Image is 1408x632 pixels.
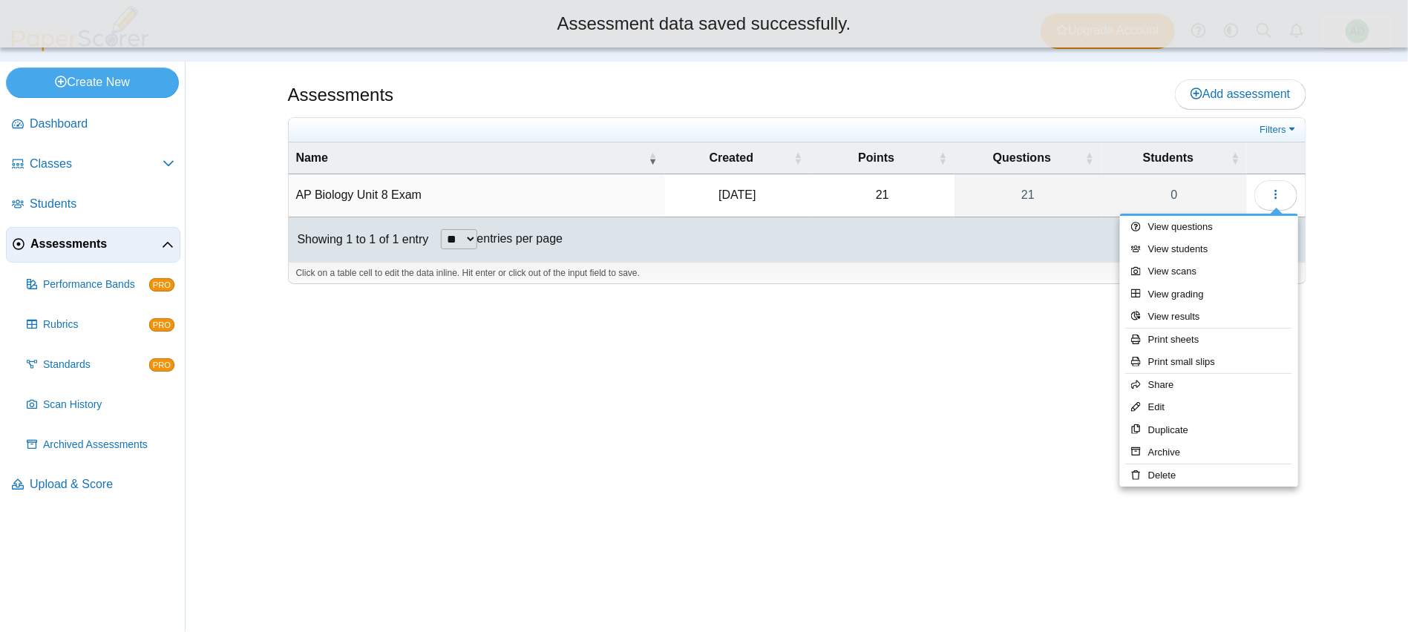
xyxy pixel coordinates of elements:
[6,41,154,53] a: PaperScorer
[1120,396,1298,418] a: Edit
[1120,216,1298,238] a: View questions
[1120,238,1298,260] a: View students
[1120,441,1298,464] a: Archive
[1120,306,1298,328] a: View results
[1120,351,1298,373] a: Print small slips
[1120,283,1298,306] a: View grading
[1120,464,1298,487] a: Delete
[1120,260,1298,283] a: View scans
[1120,329,1298,351] a: Print sheets
[1120,419,1298,441] a: Duplicate
[1120,374,1298,396] a: Share
[11,11,1397,36] div: Assessment data saved successfully.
